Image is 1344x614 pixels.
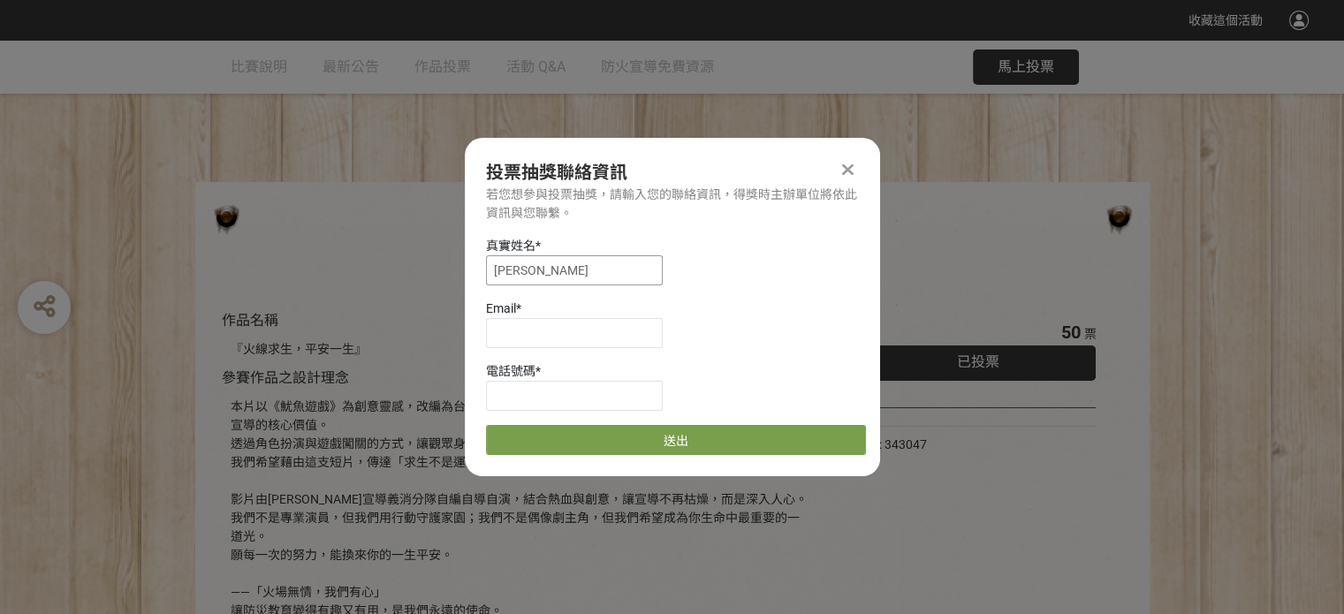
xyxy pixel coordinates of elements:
[486,364,535,378] span: 電話號碼
[231,340,808,359] div: 『火線求生，平安一生』
[861,437,927,451] span: SID: 343047
[486,186,859,223] div: 若您想參與投票抽獎，請輸入您的聯絡資訊，得獎時主辦單位將依此資訊與您聯繫。
[601,41,714,94] a: 防火宣導免費資源
[601,58,714,75] span: 防火宣導免費資源
[486,159,859,186] div: 投票抽獎聯絡資訊
[1083,327,1096,341] span: 票
[486,239,535,253] span: 真實姓名
[506,41,566,94] a: 活動 Q&A
[414,41,471,94] a: 作品投票
[486,301,516,315] span: Email
[323,58,379,75] span: 最新公告
[506,58,566,75] span: 活動 Q&A
[414,58,471,75] span: 作品投票
[222,369,349,386] span: 參賽作品之設計理念
[973,49,1079,85] button: 馬上投票
[1060,322,1080,343] span: 50
[957,353,999,370] span: 已投票
[486,425,866,455] button: 送出
[323,41,379,94] a: 最新公告
[1188,13,1263,27] span: 收藏這個活動
[222,312,278,329] span: 作品名稱
[231,58,287,75] span: 比賽說明
[998,58,1054,75] span: 馬上投票
[231,41,287,94] a: 比賽說明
